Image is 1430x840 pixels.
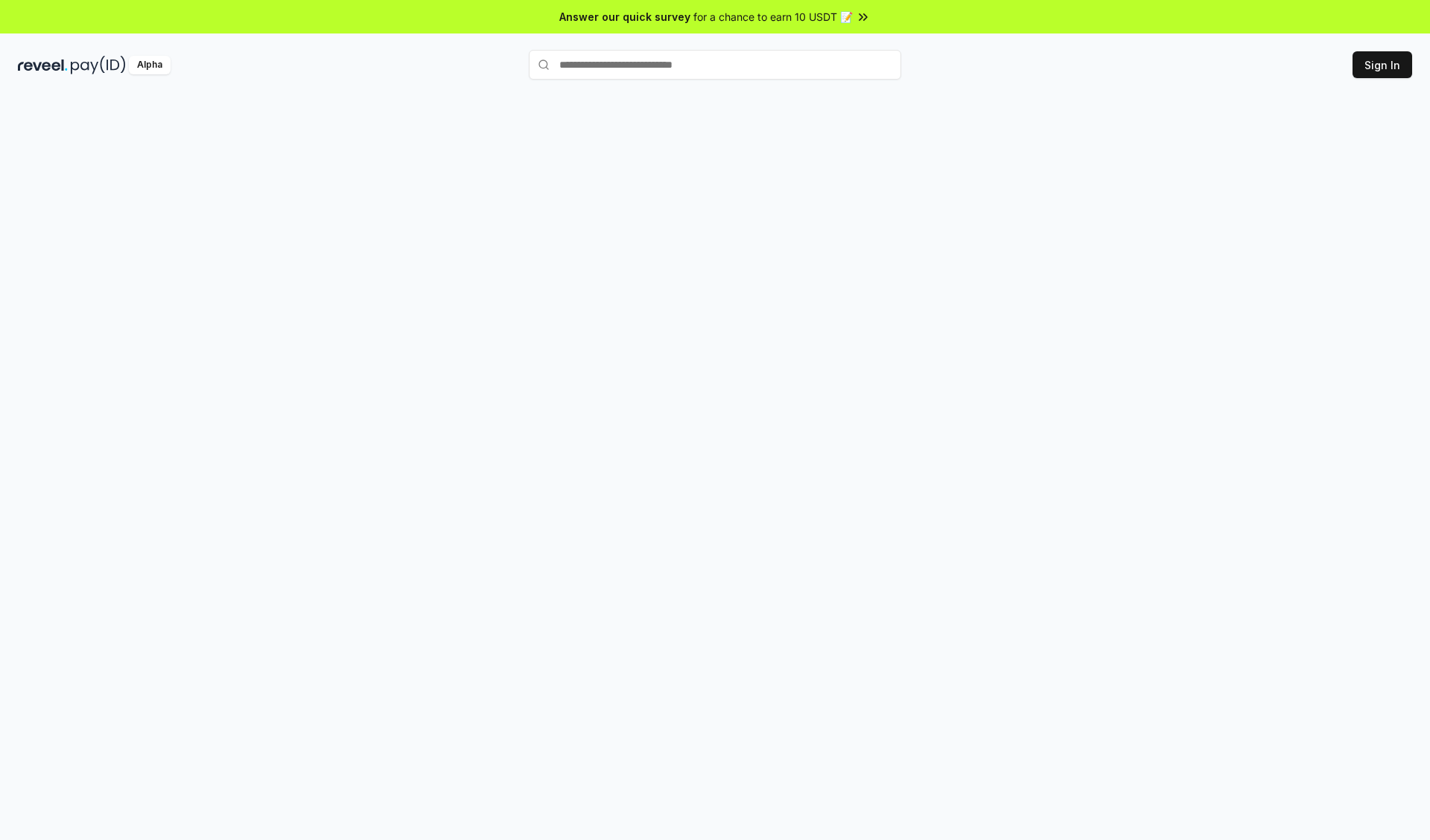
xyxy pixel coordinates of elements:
img: reveel_dark [18,56,68,74]
button: Sign In [1353,51,1412,78]
span: for a chance to earn 10 USDT 📝 [693,9,853,25]
span: Answer our quick survey [559,9,690,25]
div: Alpha [129,56,171,74]
img: pay_id [71,56,126,74]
